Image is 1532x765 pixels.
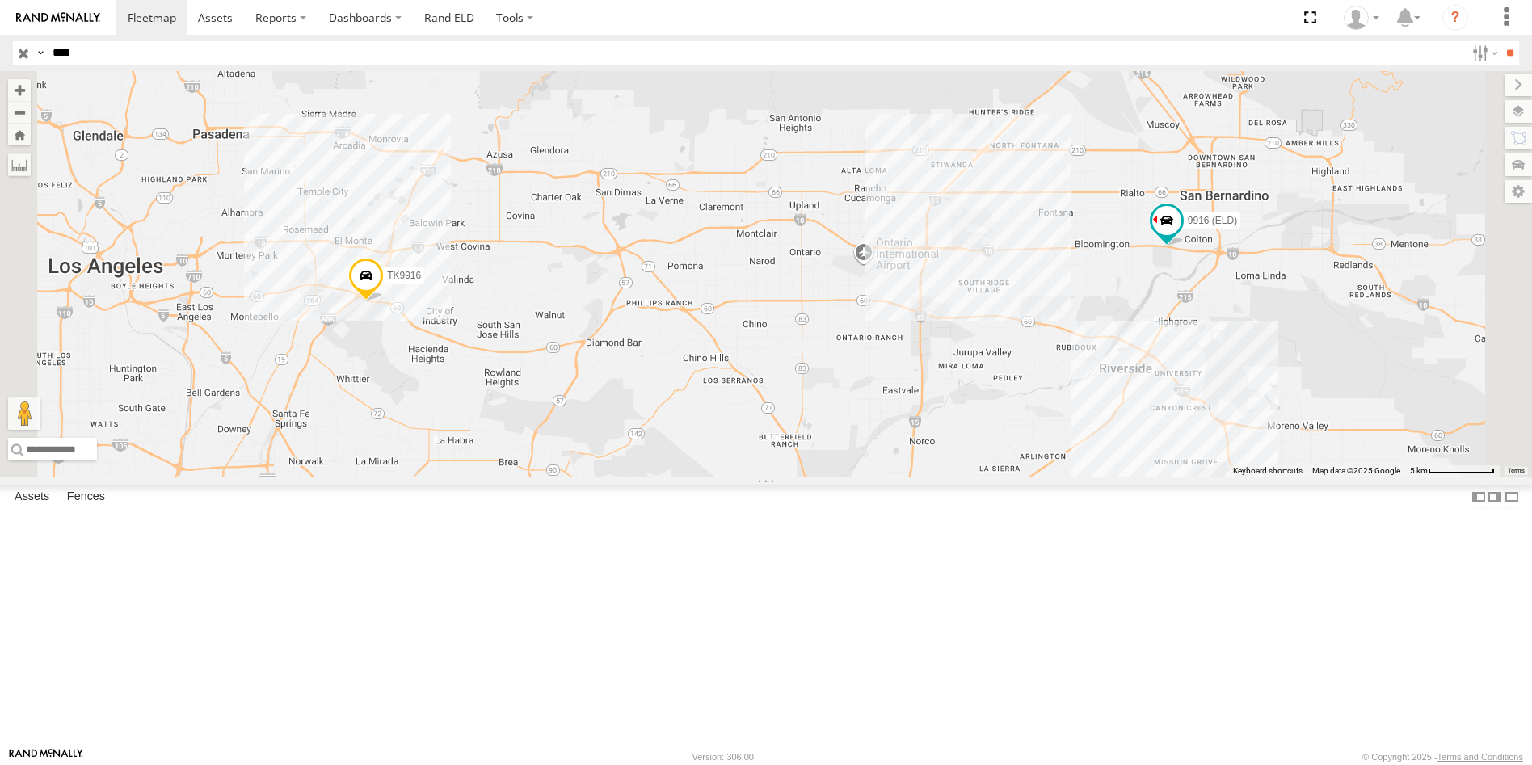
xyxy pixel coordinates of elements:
span: 9916 (ELD) [1188,215,1237,226]
label: Map Settings [1505,180,1532,203]
span: TK9916 [387,270,421,281]
label: Fences [59,485,113,508]
button: Zoom out [8,101,31,124]
button: Keyboard shortcuts [1233,465,1303,477]
label: Assets [6,485,57,508]
button: Map Scale: 5 km per 79 pixels [1405,465,1500,477]
span: Map data ©2025 Google [1312,466,1400,475]
a: Visit our Website [9,749,83,765]
label: Search Query [34,41,47,65]
div: Norma Casillas [1338,6,1385,30]
button: Drag Pegman onto the map to open Street View [8,397,40,430]
img: rand-logo.svg [16,12,100,23]
a: Terms [1508,468,1525,474]
label: Dock Summary Table to the Left [1471,485,1487,508]
label: Hide Summary Table [1504,485,1520,508]
label: Dock Summary Table to the Right [1487,485,1503,508]
a: Terms and Conditions [1437,752,1523,762]
div: Version: 306.00 [692,752,754,762]
button: Zoom Home [8,124,31,145]
button: Zoom in [8,79,31,101]
label: Search Filter Options [1466,41,1500,65]
label: Measure [8,153,31,176]
div: © Copyright 2025 - [1362,752,1523,762]
i: ? [1442,5,1468,31]
span: 5 km [1410,466,1428,475]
